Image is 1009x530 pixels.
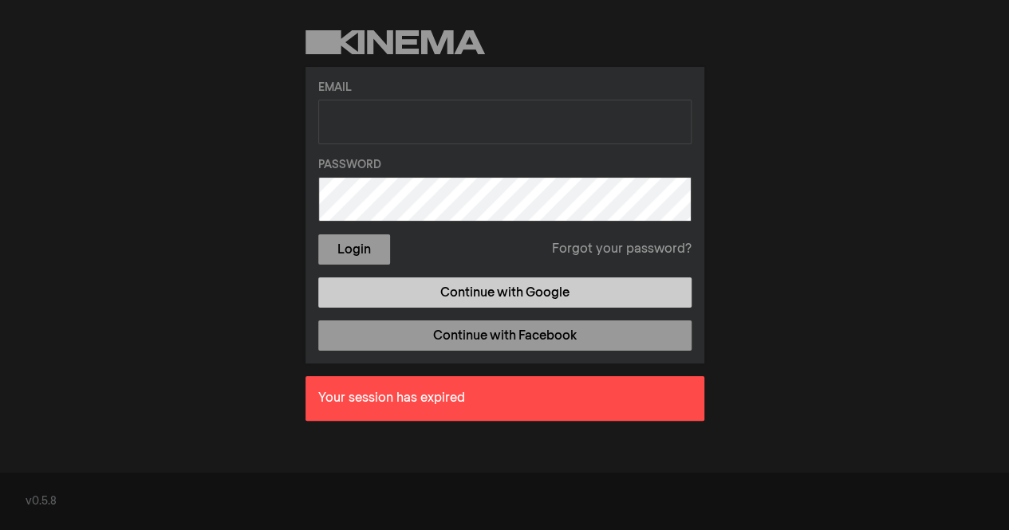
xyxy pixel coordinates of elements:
div: Your session has expired [305,376,704,421]
div: v0.5.8 [26,493,983,510]
a: Continue with Google [318,277,692,308]
button: Login [318,234,390,265]
label: Password [318,157,692,174]
a: Forgot your password? [552,240,692,259]
label: Email [318,80,692,96]
a: Continue with Facebook [318,320,692,351]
